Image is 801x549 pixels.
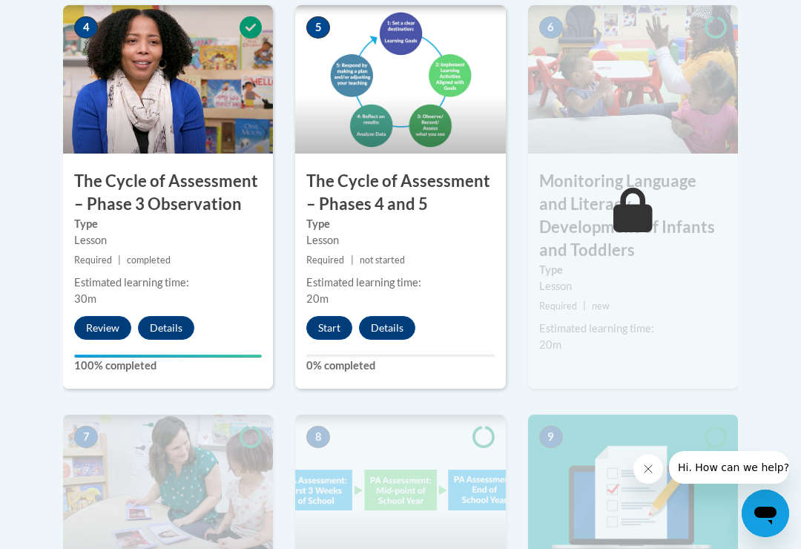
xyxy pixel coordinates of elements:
[351,254,354,266] span: |
[306,16,330,39] span: 5
[306,426,330,448] span: 8
[74,355,262,358] div: Your progress
[306,316,352,340] button: Start
[74,16,98,39] span: 4
[138,316,194,340] button: Details
[74,292,96,305] span: 30m
[583,300,586,312] span: |
[528,5,738,154] img: Course Image
[742,490,789,537] iframe: Button to launch messaging window
[528,170,738,261] h3: Monitoring Language and Literacy Development of Infants and Toddlers
[74,358,262,374] label: 100% completed
[539,16,563,39] span: 6
[539,300,577,312] span: Required
[74,232,262,249] div: Lesson
[633,454,663,484] iframe: Close message
[306,358,494,374] label: 0% completed
[74,274,262,291] div: Estimated learning time:
[360,254,405,266] span: not started
[539,338,561,351] span: 20m
[306,274,494,291] div: Estimated learning time:
[669,451,789,484] iframe: Message from company
[306,292,329,305] span: 20m
[306,232,494,249] div: Lesson
[74,426,98,448] span: 7
[63,170,273,216] h3: The Cycle of Assessment – Phase 3 Observation
[74,216,262,232] label: Type
[539,320,727,337] div: Estimated learning time:
[539,262,727,278] label: Type
[592,300,610,312] span: new
[306,216,494,232] label: Type
[74,316,131,340] button: Review
[295,5,505,154] img: Course Image
[539,426,563,448] span: 9
[63,5,273,154] img: Course Image
[118,254,121,266] span: |
[74,254,112,266] span: Required
[306,254,344,266] span: Required
[539,278,727,295] div: Lesson
[359,316,415,340] button: Details
[295,170,505,216] h3: The Cycle of Assessment – Phases 4 and 5
[127,254,171,266] span: completed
